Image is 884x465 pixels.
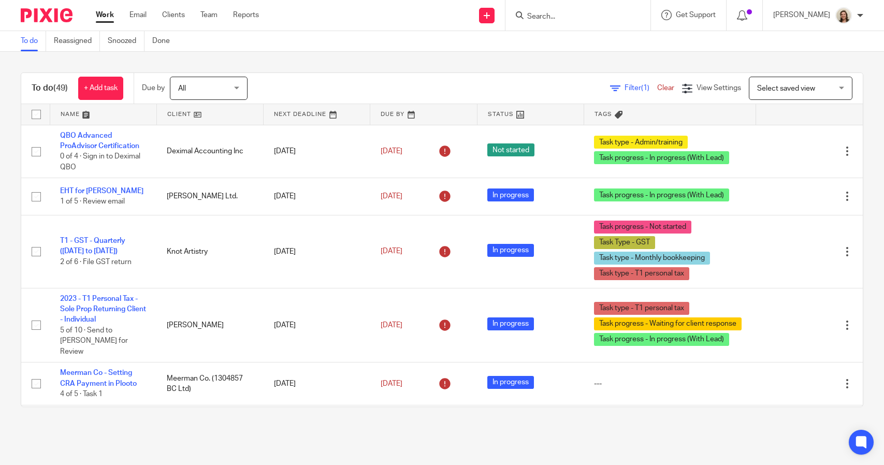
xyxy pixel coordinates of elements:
span: Task type - Admin/training [594,136,688,149]
span: Task progress - In progress (With Lead) [594,333,729,346]
span: Task progress - Not started [594,221,691,234]
a: Reports [233,10,259,20]
span: Task type - T1 personal tax [594,302,689,315]
span: View Settings [697,84,741,92]
span: 2 of 6 · File GST return [60,258,132,266]
td: Deximal Accounting Inc [156,125,263,178]
a: + Add task [78,77,123,100]
span: Task progress - Waiting for client response [594,317,742,330]
span: Get Support [676,11,716,19]
span: [DATE] [381,193,402,200]
span: (49) [53,84,68,92]
td: [DATE] [264,178,370,215]
a: Clear [657,84,674,92]
span: [DATE] [381,380,402,387]
span: [DATE] [381,248,402,255]
a: EHT for [PERSON_NAME] [60,187,143,195]
td: [DATE] [264,215,370,288]
span: In progress [487,376,534,389]
a: To do [21,31,46,51]
td: [PERSON_NAME] Ltd. [156,178,263,215]
a: 2023 - T1 Personal Tax - Sole Prop Returning Client - Individual [60,295,146,324]
span: In progress [487,188,534,201]
span: Task type - T1 personal tax [594,267,689,280]
span: Task progress - In progress (With Lead) [594,151,729,164]
img: Pixie [21,8,73,22]
a: Team [200,10,218,20]
span: 0 of 4 · Sign in to Deximal QBO [60,153,140,171]
img: Morgan.JPG [835,7,852,24]
span: 4 of 5 · Task 1 [60,390,103,398]
td: [DATE] [264,362,370,405]
span: [DATE] [381,148,402,155]
span: Filter [625,84,657,92]
td: [PERSON_NAME] [156,288,263,362]
div: --- [594,379,745,389]
a: Snoozed [108,31,144,51]
td: Meerman Co. (1304857 BC Ltd) [156,362,263,405]
span: All [178,85,186,92]
a: T1 - GST - Quarterly ([DATE] to [DATE]) [60,237,125,255]
h1: To do [32,83,68,94]
span: [DATE] [381,322,402,329]
td: [DATE] [264,125,370,178]
span: Task Type - GST [594,236,655,249]
a: Work [96,10,114,20]
a: Done [152,31,178,51]
p: Due by [142,83,165,93]
a: QBO Advanced ProAdvisor Certification [60,132,139,150]
span: (1) [641,84,649,92]
a: Meerman Co - Setting CRA Payment in Plooto [60,369,137,387]
span: In progress [487,244,534,257]
span: 5 of 10 · Send to [PERSON_NAME] for Review [60,327,128,355]
span: 1 of 5 · Review email [60,198,125,206]
span: Task type - Monthly bookkeeping [594,252,710,265]
span: Task progress - In progress (With Lead) [594,188,729,201]
span: Tags [595,111,612,117]
td: Knot Artistry [156,215,263,288]
a: Clients [162,10,185,20]
span: Select saved view [757,85,815,92]
td: [DATE] [264,288,370,362]
input: Search [526,12,619,22]
span: In progress [487,317,534,330]
p: [PERSON_NAME] [773,10,830,20]
a: Email [129,10,147,20]
span: Not started [487,143,534,156]
a: Reassigned [54,31,100,51]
